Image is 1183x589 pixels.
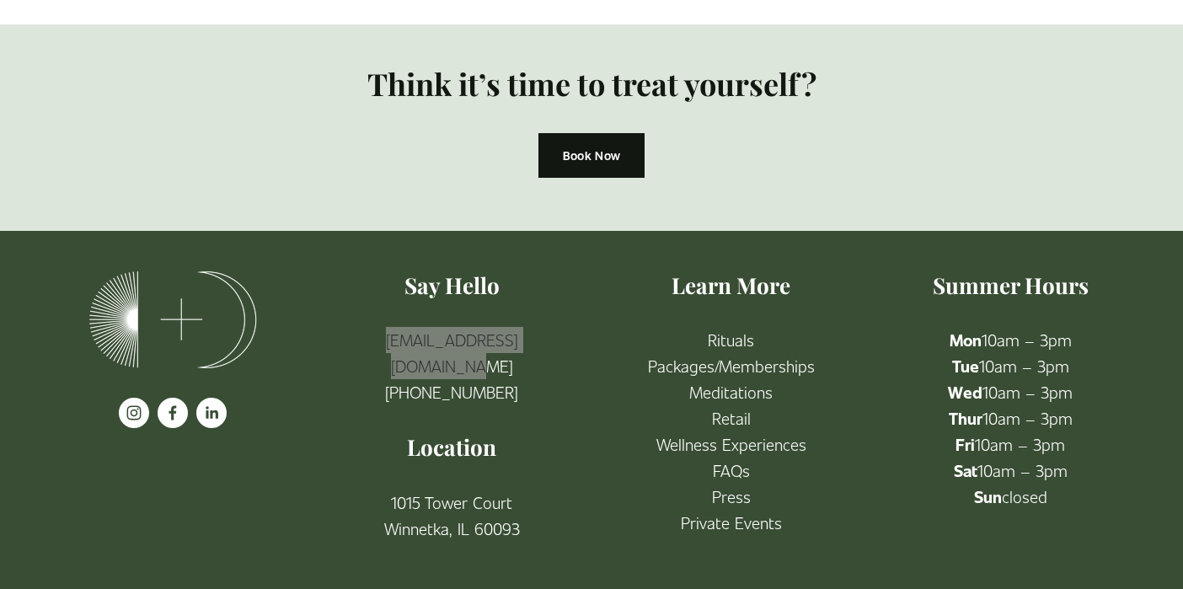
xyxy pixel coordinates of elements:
[319,63,864,104] h3: Think it’s time to treat yourself?
[955,433,975,455] strong: Fri
[196,398,227,428] a: LinkedIn
[681,510,782,536] a: Private Events
[648,353,815,379] a: Packages/Memberships
[949,407,982,429] strong: Thur
[689,379,773,405] a: Meditations
[708,327,754,353] a: Rituals
[327,432,577,463] h4: Location
[606,327,856,536] p: R
[885,327,1135,510] p: 10am – 3pm 10am – 3pm 10am – 3pm 10am – 3pm 10am – 3pm 10am – 3pm closed
[538,133,645,178] a: Book Now
[713,458,750,484] a: FAQs
[954,459,977,481] strong: Sat
[158,398,188,428] a: facebook-unauth
[384,490,520,542] a: 1015 Tower CourtWinnetka, IL 60093
[952,355,979,377] strong: Tue
[712,484,751,510] a: Press
[948,381,982,403] strong: Wed
[119,398,149,428] a: instagram-unauth
[606,270,856,301] h4: Learn More
[721,405,751,431] a: etail
[974,485,1002,507] strong: Sun
[950,329,982,351] strong: Mon
[385,379,518,405] a: [PHONE_NUMBER]
[327,270,577,301] h4: Say Hello
[885,270,1135,301] h4: Summer Hours
[327,327,577,379] a: [EMAIL_ADDRESS][DOMAIN_NAME]
[656,431,806,458] a: Wellness Experiences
